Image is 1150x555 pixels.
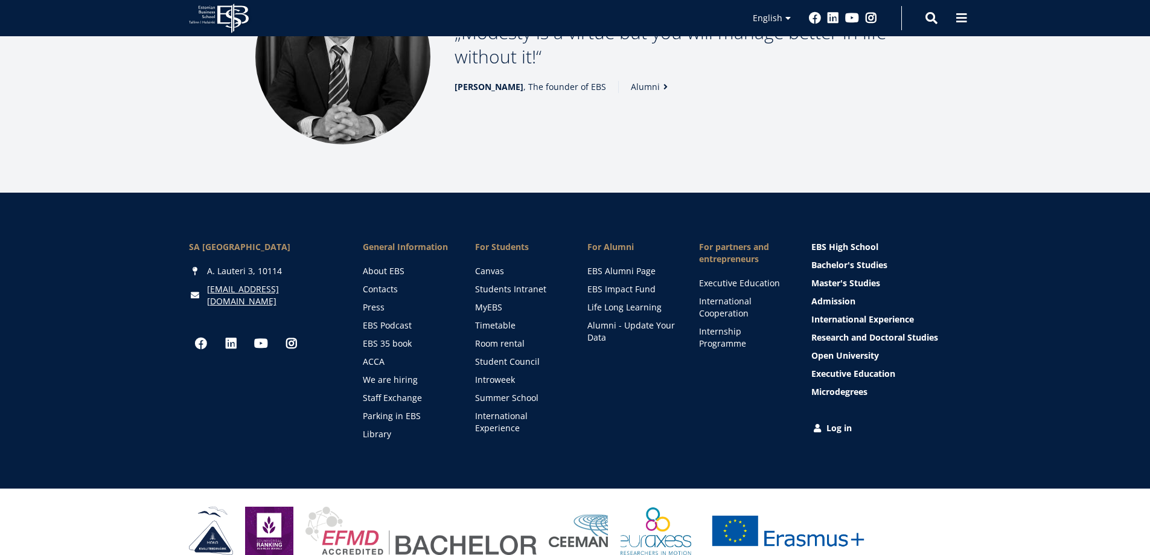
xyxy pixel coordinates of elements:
a: International Cooperation [699,295,787,319]
a: We are hiring [363,374,451,386]
p: Modesty is a virtue but you will manage better in life without it! [455,21,895,69]
a: Library [363,428,451,440]
a: Life Long Learning [587,301,676,313]
a: Room rental [475,338,563,350]
a: ACCA [363,356,451,368]
a: EBS 35 book [363,338,451,350]
a: Alumni [631,81,672,93]
strong: [PERSON_NAME] [455,81,523,92]
a: Executive Education [699,277,787,289]
a: Master's Studies [811,277,962,289]
a: [EMAIL_ADDRESS][DOMAIN_NAME] [207,283,339,307]
div: A. Lauteri 3, 10114 [189,265,339,277]
a: Youtube [845,12,859,24]
a: Internship Programme [699,326,787,350]
a: Bachelor's Studies [811,259,962,271]
a: Parking in EBS [363,410,451,422]
img: Ceeman [549,515,609,548]
a: Alumni - Update Your Data [587,319,676,344]
a: For Students [475,241,563,253]
a: Research and Doctoral Studies [811,332,962,344]
a: Executive Education [811,368,962,380]
a: Canvas [475,265,563,277]
a: Timetable [475,319,563,332]
a: Admission [811,295,962,307]
a: Instagram [865,12,877,24]
a: Facebook [189,332,213,356]
img: EFMD [305,507,537,555]
a: Press [363,301,451,313]
span: For partners and entrepreneurs [699,241,787,265]
a: Instagram [280,332,304,356]
a: Microdegrees [811,386,962,398]
a: Youtube [249,332,273,356]
a: Linkedin [219,332,243,356]
a: Log in [811,422,962,434]
a: Staff Exchange [363,392,451,404]
a: EBS Alumni Page [587,265,676,277]
a: Summer School [475,392,563,404]
a: International Experience [475,410,563,434]
div: SA [GEOGRAPHIC_DATA] [189,241,339,253]
img: Eduniversal [245,507,293,555]
a: MyEBS [475,301,563,313]
a: International Experience [811,313,962,326]
span: For Alumni [587,241,676,253]
a: About EBS [363,265,451,277]
img: HAKA [189,507,233,555]
img: EURAXESS [621,507,692,555]
a: Open University [811,350,962,362]
img: Erasmus+ [703,507,872,555]
a: Erasmus + [703,507,872,555]
a: Students Intranet [475,283,563,295]
a: Facebook [809,12,821,24]
a: EBS Podcast [363,319,451,332]
a: Contacts [363,283,451,295]
span: General Information [363,241,451,253]
a: Student Council [475,356,563,368]
span: , The founder of EBS [455,81,606,93]
a: EBS Impact Fund [587,283,676,295]
a: EBS High School [811,241,962,253]
a: Linkedin [827,12,839,24]
a: Introweek [475,374,563,386]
